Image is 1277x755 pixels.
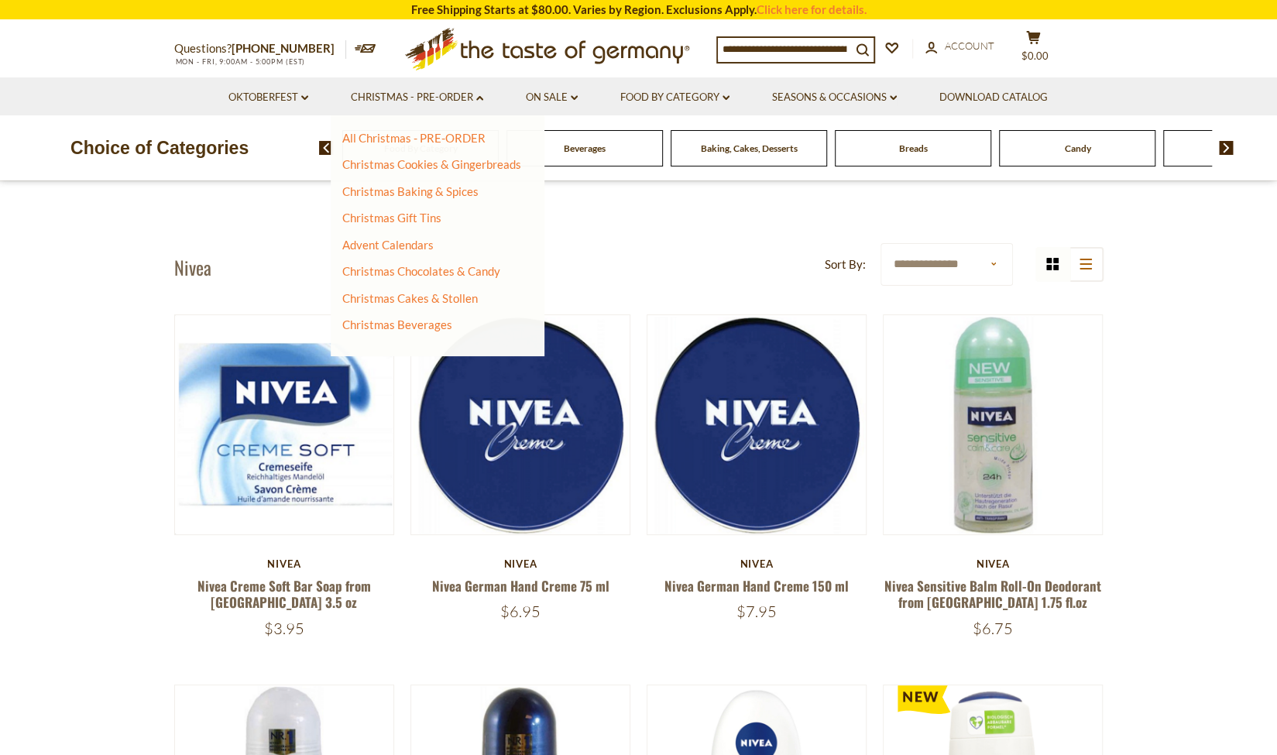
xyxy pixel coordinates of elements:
div: Nivea [174,558,395,570]
a: Advent Calendars [342,238,434,252]
a: Click here for details. [757,2,867,16]
a: Christmas Beverages [342,317,452,331]
a: Nivea Creme Soft Bar Soap from [GEOGRAPHIC_DATA] 3.5 oz [197,576,371,612]
span: $0.00 [1021,50,1049,62]
img: Nivea [647,315,867,534]
a: Nivea German Hand Creme 75 ml [431,576,609,595]
div: Nivea [410,558,631,570]
div: Nivea [647,558,867,570]
img: next arrow [1219,141,1234,155]
a: On Sale [526,89,578,106]
span: $6.75 [973,619,1013,638]
a: Christmas - PRE-ORDER [351,89,483,106]
a: [PHONE_NUMBER] [232,41,335,55]
a: Christmas Cookies & Gingerbreads [342,157,521,171]
a: Food By Category [620,89,729,106]
img: Nivea [411,315,630,534]
div: Nivea [883,558,1104,570]
a: Baking, Cakes, Desserts [701,142,798,154]
span: MON - FRI, 9:00AM - 5:00PM (EST) [174,57,306,66]
a: Christmas Gift Tins [342,211,441,225]
span: $3.95 [264,619,304,638]
p: Questions? [174,39,346,59]
button: $0.00 [1011,30,1057,69]
span: $7.95 [736,602,777,621]
a: Nivea Sensitive Balm Roll-On Deodorant from [GEOGRAPHIC_DATA] 1.75 fl.oz [884,576,1101,612]
a: Nivea German Hand Creme 150 ml [664,576,849,595]
a: Christmas Baking & Spices [342,184,479,198]
a: Account [925,38,994,55]
a: Beverages [564,142,606,154]
a: Christmas Chocolates & Candy [342,264,500,278]
label: Sort By: [825,255,866,274]
img: Nivea [884,315,1103,534]
span: $6.95 [500,602,541,621]
h1: Nivea [174,256,211,279]
a: Download Catalog [939,89,1048,106]
a: All Christmas - PRE-ORDER [342,131,486,145]
a: Breads [899,142,928,154]
span: Account [945,39,994,52]
a: Christmas Cakes & Stollen [342,291,478,305]
img: Nivea [175,315,394,534]
a: Oktoberfest [228,89,308,106]
a: Seasons & Occasions [772,89,897,106]
img: previous arrow [319,141,334,155]
a: Candy [1064,142,1090,154]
